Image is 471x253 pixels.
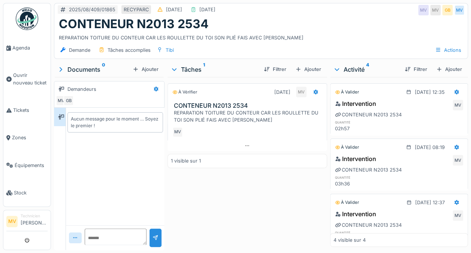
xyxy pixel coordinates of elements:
[71,116,160,129] div: Aucun message pour le moment … Soyez le premier !
[366,65,369,74] sup: 4
[335,99,376,108] div: Intervention
[172,89,197,95] div: À vérifier
[333,236,366,244] div: 4 visible sur 4
[335,199,359,206] div: À valider
[335,180,376,187] div: 03h36
[21,213,48,229] li: [PERSON_NAME]
[453,155,463,166] div: MV
[174,109,324,123] div: REPARATION TOITURE DU CONTEUR CAR LES ROULLETTE DU TOI SON PLIÉ FAIS AVEC [PERSON_NAME]
[3,96,51,124] a: Tickets
[335,125,376,132] div: 02h57
[296,87,307,97] div: MV
[12,134,48,141] span: Zones
[3,62,51,96] a: Ouvrir nouveau ticket
[59,17,209,31] h1: CONTENEUR N2013 2534
[333,65,399,74] div: Activité
[418,5,429,15] div: MV
[415,144,445,151] div: [DATE] 08:19
[13,107,48,114] span: Tickets
[335,175,376,180] h6: quantité
[15,162,48,169] span: Équipements
[3,179,51,206] a: Stock
[124,6,149,13] div: RECYPARC
[335,166,402,173] div: CONTENEUR N2013 2534
[335,154,376,163] div: Intervention
[261,64,289,74] div: Filtrer
[59,31,463,41] div: REPARATION TOITURE DU CONTEUR CAR LES ROULLETTE DU TOI SON PLIÉ FAIS AVEC [PERSON_NAME]
[63,95,74,106] div: GB
[3,152,51,179] a: Équipements
[170,65,258,74] div: Tâches
[69,47,90,54] div: Demande
[171,157,201,164] div: 1 visible sur 1
[203,65,205,74] sup: 1
[430,5,441,15] div: MV
[292,64,324,74] div: Ajouter
[432,45,465,56] div: Actions
[166,47,174,54] div: Tibi
[453,210,463,221] div: MV
[67,86,96,93] div: Demandeurs
[12,44,48,51] span: Agenda
[335,144,359,151] div: À valider
[274,89,290,96] div: [DATE]
[335,89,359,95] div: À valider
[3,124,51,151] a: Zones
[335,111,402,118] div: CONTENEUR N2013 2534
[102,65,105,74] sup: 0
[199,6,215,13] div: [DATE]
[6,213,48,231] a: MV Technicien[PERSON_NAME]
[442,5,453,15] div: GB
[130,64,161,74] div: Ajouter
[433,64,465,74] div: Ajouter
[108,47,151,54] div: Tâches accomplies
[172,127,183,137] div: MV
[57,65,130,74] div: Documents
[335,120,376,125] h6: quantité
[174,102,324,109] h3: CONTENEUR N2013 2534
[21,213,48,219] div: Technicien
[56,95,66,106] div: MV
[69,6,115,13] div: 2025/08/409/01865
[166,6,182,13] div: [DATE]
[3,34,51,62] a: Agenda
[6,216,18,227] li: MV
[453,100,463,110] div: MV
[13,72,48,86] span: Ouvrir nouveau ticket
[415,89,445,96] div: [DATE] 12:35
[335,230,376,235] h6: quantité
[454,5,465,15] div: MV
[415,199,445,206] div: [DATE] 12:37
[335,221,402,229] div: CONTENEUR N2013 2534
[402,64,430,74] div: Filtrer
[16,8,38,30] img: Badge_color-CXgf-gQk.svg
[335,209,376,218] div: Intervention
[14,189,48,196] span: Stock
